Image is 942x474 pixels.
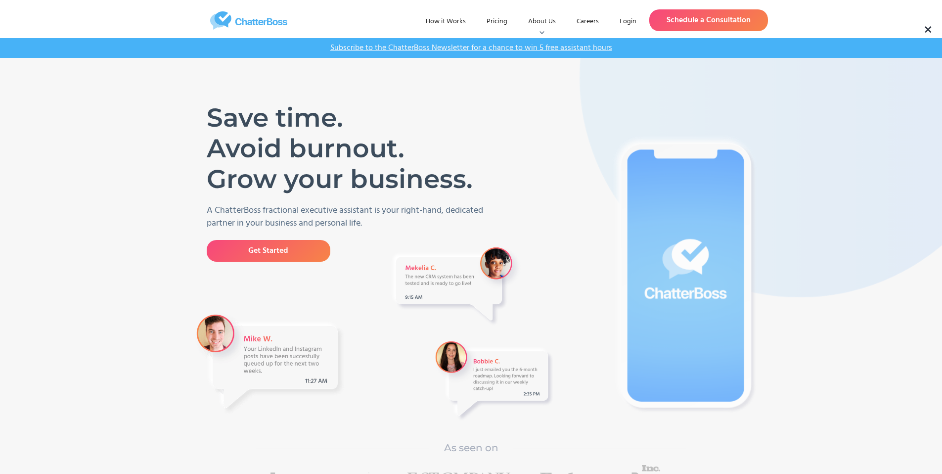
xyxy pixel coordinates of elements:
[207,102,481,194] h1: Save time. Avoid burnout. Grow your business.
[388,243,524,328] img: A Message from VA Mekelia
[207,240,330,262] a: Get Started
[612,13,644,31] a: Login
[325,43,617,53] a: Subscribe to the ChatterBoss Newsletter for a chance to win 5 free assistant hours
[649,9,768,31] a: Schedule a Consultation
[175,11,323,30] a: home
[479,13,515,31] a: Pricing
[418,13,474,31] a: How it Works
[444,440,498,455] h1: As seen on
[194,312,345,416] img: A message from VA Mike
[207,204,496,230] p: A ChatterBoss fractional executive assistant is your right-hand, dedicated partner in your busine...
[520,13,564,31] div: About Us
[432,337,555,423] img: A Message from a VA Bobbie
[528,17,556,27] div: About Us
[569,13,607,31] a: Careers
